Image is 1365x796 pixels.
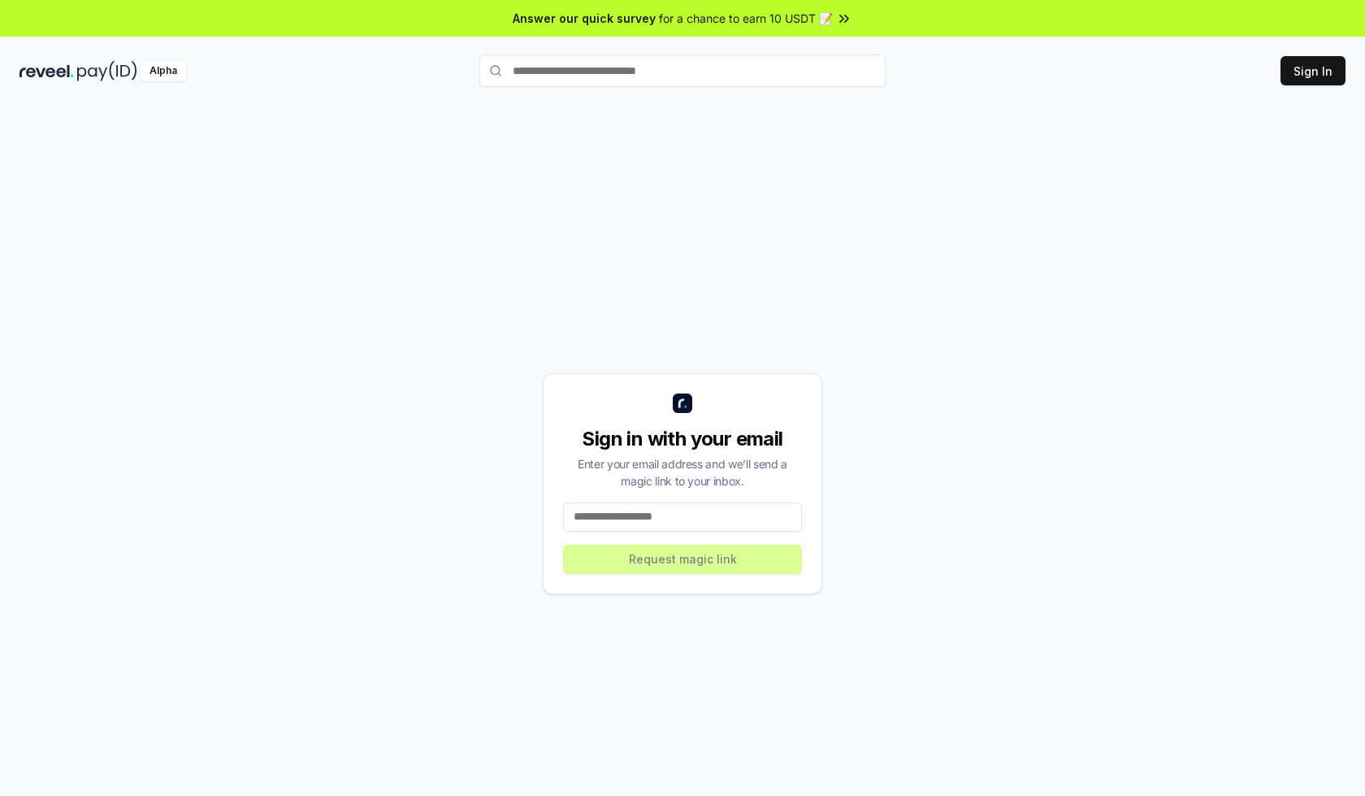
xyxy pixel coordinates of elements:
[141,61,186,81] div: Alpha
[513,10,656,27] span: Answer our quick survey
[563,455,802,489] div: Enter your email address and we’ll send a magic link to your inbox.
[1280,56,1345,85] button: Sign In
[659,10,833,27] span: for a chance to earn 10 USDT 📝
[77,61,137,81] img: pay_id
[563,426,802,452] div: Sign in with your email
[673,394,692,413] img: logo_small
[19,61,74,81] img: reveel_dark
